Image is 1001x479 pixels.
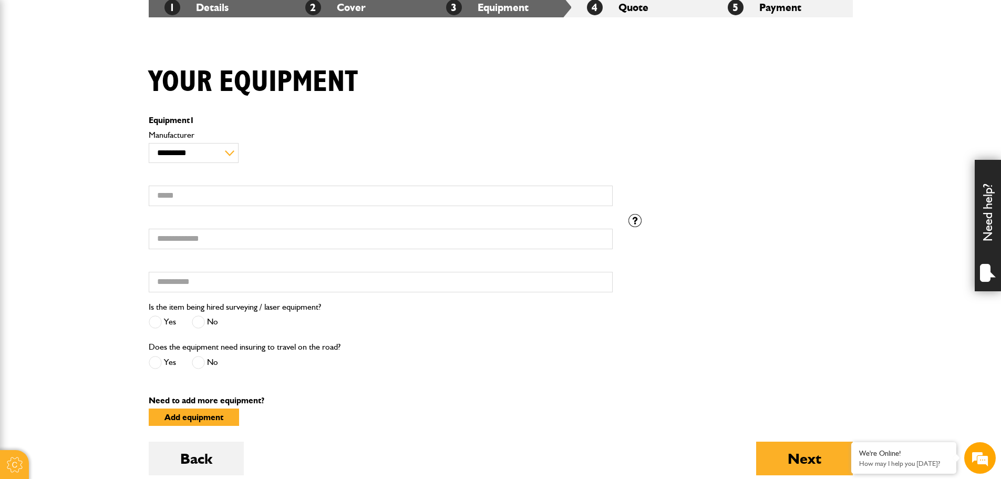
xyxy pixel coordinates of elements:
[192,315,218,329] label: No
[164,1,229,14] a: 1Details
[192,356,218,369] label: No
[859,460,948,467] p: How may I help you today?
[305,1,366,14] a: 2Cover
[149,131,613,139] label: Manufacturer
[149,315,176,329] label: Yes
[149,409,239,426] button: Add equipment
[149,442,244,475] button: Back
[149,65,358,100] h1: Your equipment
[149,303,321,311] label: Is the item being hired surveying / laser equipment?
[149,116,613,125] p: Equipment
[975,160,1001,291] div: Need help?
[149,396,853,405] p: Need to add more equipment?
[149,356,176,369] label: Yes
[190,115,194,125] span: 1
[756,442,853,475] button: Next
[149,343,340,351] label: Does the equipment need insuring to travel on the road?
[859,449,948,458] div: We're Online!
